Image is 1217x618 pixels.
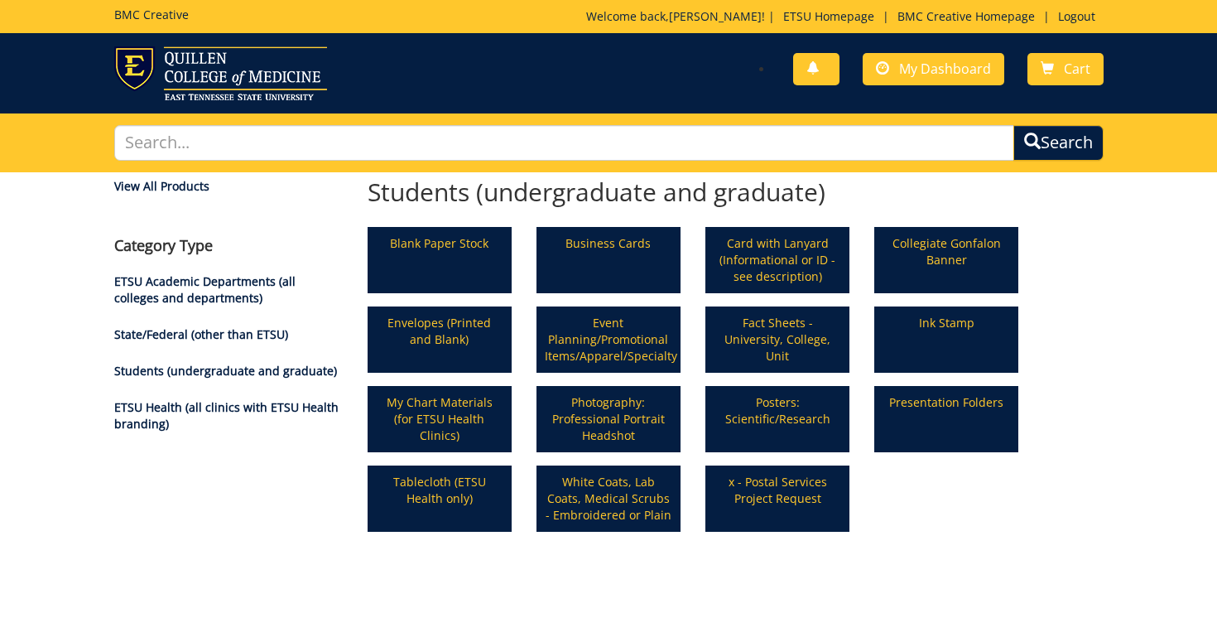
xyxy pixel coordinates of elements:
a: Tablecloth (ETSU Health only) [369,467,510,530]
a: Envelopes (Printed and Blank) [369,308,510,371]
a: ETSU Academic Departments (all colleges and departments) [114,273,296,306]
a: Presentation Folders [876,388,1017,451]
a: White Coats, Lab Coats, Medical Scrubs - Embroidered or Plain [538,467,679,530]
button: Search [1013,125,1104,161]
img: ETSU logo [114,46,327,100]
input: Search... [114,125,1014,161]
h2: Students (undergraduate and graduate) [368,178,1019,205]
a: Event Planning/Promotional Items/Apparel/Specialty [538,308,679,371]
a: Logout [1050,8,1104,24]
a: Ink Stamp [876,308,1017,371]
a: Posters: Scientific/Research [707,388,848,451]
p: Welcome back, ! | | | [586,8,1104,25]
a: Business Cards [538,229,679,292]
a: My Chart Materials (for ETSU Health Clinics) [369,388,510,451]
a: Blank Paper Stock [369,229,510,292]
a: My Dashboard [863,53,1004,85]
a: Collegiate Gonfalon Banner [876,229,1017,292]
a: ETSU Health (all clinics with ETSU Health branding) [114,399,339,432]
a: Cart [1027,53,1104,85]
a: [PERSON_NAME] [669,8,762,24]
a: x - Postal Services Project Request [707,467,848,530]
a: View All Products [114,178,343,195]
a: BMC Creative Homepage [889,8,1043,24]
h4: Category Type [114,238,343,254]
a: Students (undergraduate and graduate) [114,363,337,379]
span: Cart [1064,60,1090,78]
a: Card with Lanyard (Informational or ID - see description) [707,229,848,292]
a: Photography: Professional Portrait Headshot [538,388,679,451]
a: State/Federal (other than ETSU) [114,326,288,342]
span: My Dashboard [899,60,991,78]
a: Fact Sheets - University, College, Unit [707,308,848,371]
a: ETSU Homepage [775,8,883,24]
h5: BMC Creative [114,8,189,21]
